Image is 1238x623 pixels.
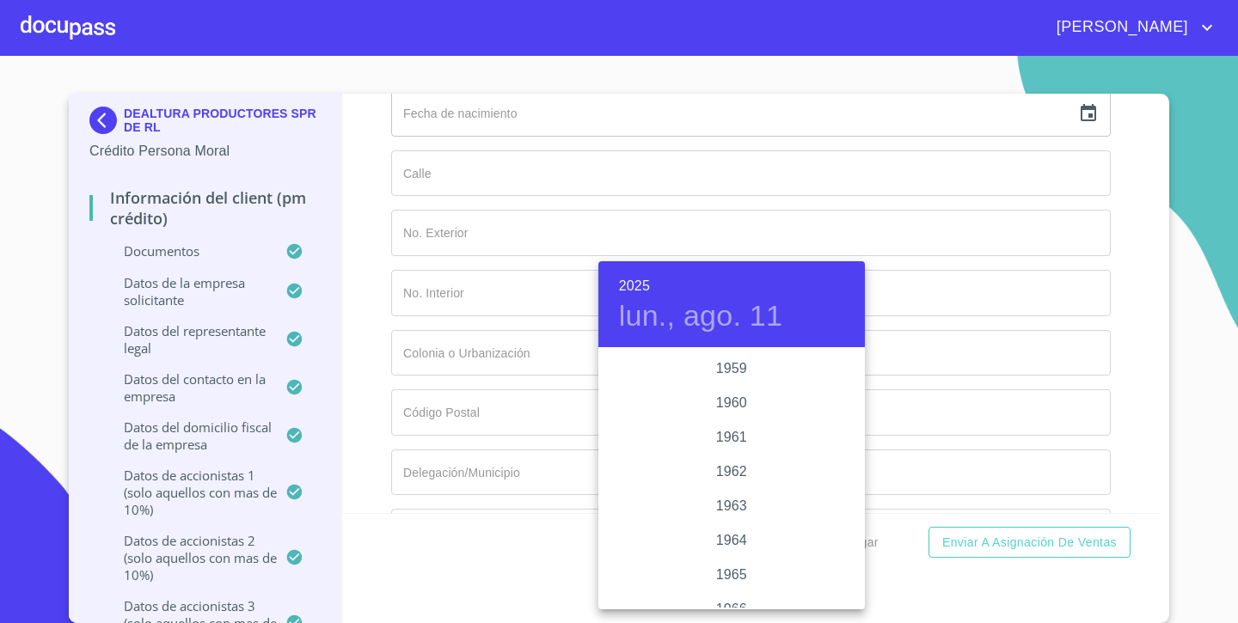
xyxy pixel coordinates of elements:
[598,455,865,489] div: 1962
[598,386,865,420] div: 1960
[598,523,865,558] div: 1964
[598,351,865,386] div: 1959
[619,298,782,334] button: lun., ago. 11
[598,558,865,592] div: 1965
[619,274,650,298] button: 2025
[598,420,865,455] div: 1961
[598,489,865,523] div: 1963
